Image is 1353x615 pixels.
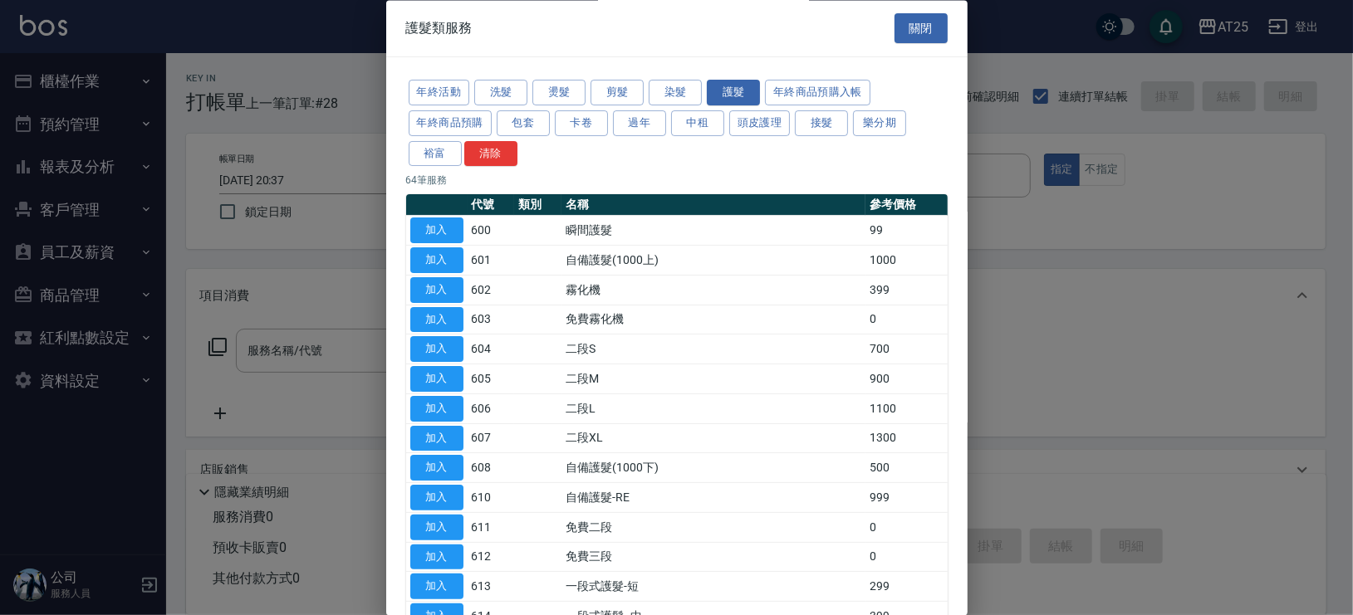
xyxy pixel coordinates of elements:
[409,81,470,106] button: 年終活動
[497,110,550,136] button: 包套
[409,110,492,136] button: 年終商品預購
[865,305,948,335] td: 0
[561,394,865,424] td: 二段L
[468,572,515,602] td: 613
[410,248,463,274] button: 加入
[410,426,463,451] button: 加入
[561,334,865,364] td: 二段S
[468,543,515,573] td: 612
[561,483,865,513] td: 自備護髮-RE
[865,394,948,424] td: 1100
[561,572,865,602] td: 一段式護髮-短
[865,543,948,573] td: 0
[555,110,608,136] button: 卡卷
[514,195,561,217] th: 類別
[865,483,948,513] td: 999
[795,110,848,136] button: 接髮
[729,110,791,136] button: 頭皮護理
[410,218,463,244] button: 加入
[591,81,644,106] button: 剪髮
[853,110,906,136] button: 樂分期
[474,81,527,106] button: 洗髮
[468,246,515,276] td: 601
[561,305,865,335] td: 免費霧化機
[649,81,702,106] button: 染髮
[865,276,948,305] td: 399
[865,424,948,454] td: 1300
[613,110,666,136] button: 過年
[865,513,948,543] td: 0
[765,81,870,106] button: 年終商品預購入帳
[561,276,865,305] td: 霧化機
[865,453,948,483] td: 500
[406,20,473,37] span: 護髮類服務
[468,305,515,335] td: 603
[468,276,515,305] td: 602
[671,110,724,136] button: 中租
[468,216,515,246] td: 600
[561,364,865,394] td: 二段M
[468,453,515,483] td: 608
[410,396,463,422] button: 加入
[707,81,760,106] button: 護髮
[561,216,865,246] td: 瞬間護髮
[865,364,948,394] td: 900
[410,574,463,600] button: 加入
[468,424,515,454] td: 607
[410,515,463,540] button: 加入
[865,246,948,276] td: 1000
[410,456,463,481] button: 加入
[468,513,515,543] td: 611
[865,195,948,217] th: 參考價格
[410,337,463,363] button: 加入
[561,513,865,543] td: 免費二段
[561,246,865,276] td: 自備護髮(1000上)
[561,543,865,573] td: 免費三段
[468,483,515,513] td: 610
[410,544,463,570] button: 加入
[865,572,948,602] td: 299
[561,195,865,217] th: 名稱
[464,141,517,167] button: 清除
[468,334,515,364] td: 604
[561,424,865,454] td: 二段XL
[406,173,948,188] p: 64 筆服務
[409,141,462,167] button: 裕富
[410,486,463,511] button: 加入
[468,394,515,424] td: 606
[561,453,865,483] td: 自備護髮(1000下)
[468,364,515,394] td: 605
[410,307,463,333] button: 加入
[865,334,948,364] td: 700
[410,367,463,393] button: 加入
[865,216,948,246] td: 99
[468,195,515,217] th: 代號
[895,13,948,44] button: 關閉
[410,277,463,303] button: 加入
[532,81,586,106] button: 燙髮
